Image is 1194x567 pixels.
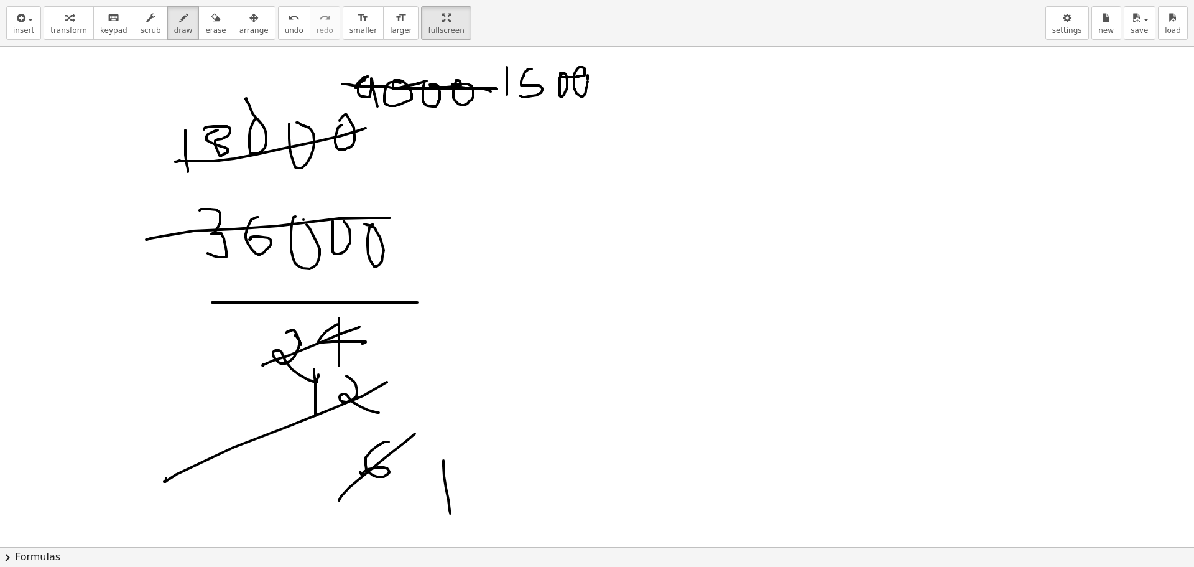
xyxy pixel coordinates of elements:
span: save [1131,26,1148,35]
span: larger [390,26,412,35]
button: erase [198,6,233,40]
button: save [1124,6,1155,40]
span: new [1098,26,1114,35]
span: smaller [349,26,377,35]
button: load [1158,6,1188,40]
span: arrange [239,26,269,35]
span: draw [174,26,193,35]
button: fullscreen [421,6,471,40]
i: undo [288,11,300,26]
button: redoredo [310,6,340,40]
span: keypad [100,26,127,35]
button: draw [167,6,200,40]
button: format_sizelarger [383,6,419,40]
button: scrub [134,6,168,40]
button: settings [1045,6,1089,40]
button: transform [44,6,94,40]
button: keyboardkeypad [93,6,134,40]
button: undoundo [278,6,310,40]
button: format_sizesmaller [343,6,384,40]
button: arrange [233,6,275,40]
i: redo [319,11,331,26]
span: undo [285,26,303,35]
span: fullscreen [428,26,464,35]
span: settings [1052,26,1082,35]
span: insert [13,26,34,35]
span: transform [50,26,87,35]
span: scrub [141,26,161,35]
i: keyboard [108,11,119,26]
span: erase [205,26,226,35]
span: load [1165,26,1181,35]
button: insert [6,6,41,40]
button: new [1091,6,1121,40]
span: redo [317,26,333,35]
i: format_size [357,11,369,26]
i: format_size [395,11,407,26]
